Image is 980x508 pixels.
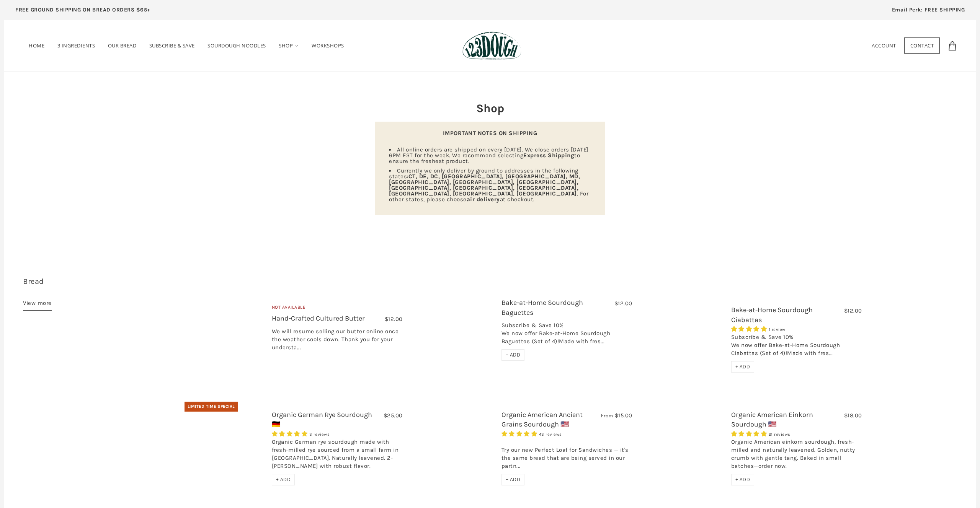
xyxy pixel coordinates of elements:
div: + ADD [272,474,295,485]
h3: 14 items [23,276,179,298]
span: Email Perk: FREE SHIPPING [892,7,965,13]
span: $18.00 [844,412,862,419]
span: From [601,412,613,419]
a: Workshops [306,32,350,60]
div: Organic American einkorn sourdough, fresh-milled and naturally leavened. Golden, nutty crumb with... [731,438,862,474]
a: SOURDOUGH NOODLES [202,32,272,60]
a: Shop [273,32,305,60]
strong: CT, DE, DC, [GEOGRAPHIC_DATA], [GEOGRAPHIC_DATA], MD, [GEOGRAPHIC_DATA], [GEOGRAPHIC_DATA], [GEOG... [389,173,580,197]
span: $12.00 [385,316,403,322]
div: Limited Time Special [185,402,238,412]
span: Currently we only deliver by ground to addresses in the following states: . For other states, ple... [389,167,588,203]
a: Organic German Rye Sourdough 🇩🇪 [272,410,372,428]
a: 3 Ingredients [52,32,101,60]
a: Organic American Ancient Grains Sourdough 🇺🇸 [501,410,583,428]
a: Organic American Einkorn Sourdough 🇺🇸 [644,407,725,488]
span: Our Bread [108,42,137,49]
a: Bake-at-Home Sourdough Baguettes [414,288,496,370]
div: Organic German rye sourdough made with fresh-milled rye sourced from a small farm in [GEOGRAPHIC_... [272,438,403,474]
span: 3 Ingredients [57,42,95,49]
div: We will resume selling our butter online once the weather cools down. Thank you for your understa... [272,327,403,355]
div: Subscribe & Save 10% We now offer Bake-at-Home Sourdough Ciabattas (Set of 4)!Made with fres... [731,333,862,361]
span: $12.00 [614,300,632,307]
strong: air delivery [467,196,500,203]
h2: Shop [375,100,605,116]
a: Subscribe & Save [144,32,201,60]
span: + ADD [735,363,750,370]
a: Email Perk: FREE SHIPPING [880,4,977,20]
span: 5.00 stars [272,430,309,437]
a: Home [23,32,50,60]
span: $25.00 [384,412,403,419]
strong: Express Shipping [523,152,574,159]
a: Organic German Rye Sourdough 🇩🇪 [185,402,266,493]
a: Bake-at-Home Sourdough Ciabattas [644,313,725,365]
a: Hand-Crafted Cultured Butter [185,276,266,383]
nav: Primary [23,32,350,60]
span: 4.95 stars [731,430,769,437]
a: FREE GROUND SHIPPING ON BREAD ORDERS $65+ [4,4,162,20]
span: 43 reviews [539,432,562,437]
strong: IMPORTANT NOTES ON SHIPPING [443,130,537,137]
a: Organic American Einkorn Sourdough 🇺🇸 [731,410,813,428]
div: + ADD [731,474,755,485]
span: Home [29,42,44,49]
span: 5.00 stars [731,326,769,332]
a: Account [872,42,896,49]
a: Organic American Ancient Grains Sourdough 🇺🇸 [414,407,496,488]
div: Not Available [272,304,403,314]
a: View more [23,298,52,311]
div: Subscribe & Save 10% We now offer Bake-at-Home Sourdough Baguettes (Set of 4)!Made with fres... [501,321,632,349]
img: 123Dough Bakery [462,31,521,60]
span: + ADD [735,476,750,483]
div: + ADD [501,349,525,361]
a: Bake-at-Home Sourdough Ciabattas [731,306,813,324]
span: All online orders are shipped on every [DATE]. We close orders [DATE] 6PM EST for the week. We re... [389,146,588,164]
span: Workshops [312,42,344,49]
span: Shop [279,42,293,49]
div: + ADD [501,474,525,485]
span: + ADD [506,476,521,483]
span: SOURDOUGH NOODLES [207,42,266,49]
span: 4.93 stars [501,430,539,437]
a: Bread [23,277,44,286]
div: + ADD [731,361,755,373]
span: $15.00 [615,412,632,419]
a: Contact [904,37,941,54]
a: Hand-Crafted Cultured Butter [272,314,365,322]
span: 1 review [769,327,786,332]
span: + ADD [506,352,521,358]
span: Subscribe & Save [149,42,195,49]
span: 21 reviews [769,432,791,437]
span: $12.00 [844,307,862,314]
a: Our Bread [102,32,142,60]
span: 3 reviews [309,432,330,437]
span: + ADD [276,476,291,483]
div: Try our new Perfect Loaf for Sandwiches — it's the same bread that are being served in our partn... [501,438,632,474]
a: Bake-at-Home Sourdough Baguettes [501,298,583,316]
p: FREE GROUND SHIPPING ON BREAD ORDERS $65+ [15,6,150,14]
